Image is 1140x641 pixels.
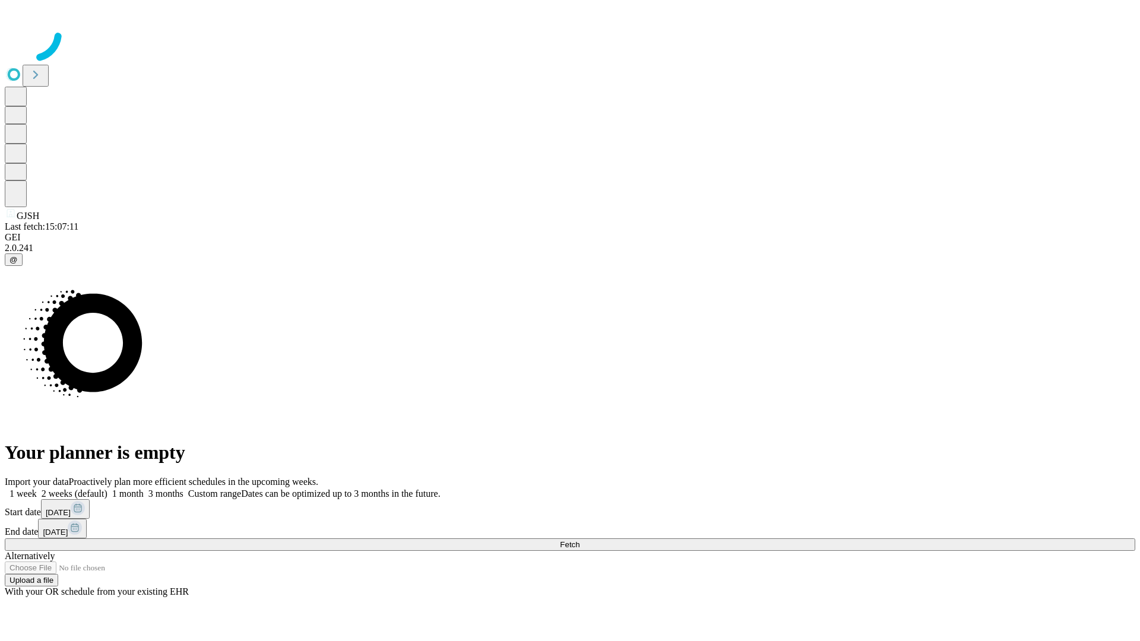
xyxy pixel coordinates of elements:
[188,488,241,499] span: Custom range
[17,211,39,221] span: GJSH
[5,538,1135,551] button: Fetch
[112,488,144,499] span: 1 month
[5,519,1135,538] div: End date
[5,221,78,231] span: Last fetch: 15:07:11
[560,540,579,549] span: Fetch
[148,488,183,499] span: 3 months
[5,477,69,487] span: Import your data
[241,488,440,499] span: Dates can be optimized up to 3 months in the future.
[38,519,87,538] button: [DATE]
[42,488,107,499] span: 2 weeks (default)
[5,574,58,586] button: Upload a file
[46,508,71,517] span: [DATE]
[69,477,318,487] span: Proactively plan more efficient schedules in the upcoming weeks.
[9,488,37,499] span: 1 week
[5,232,1135,243] div: GEI
[5,586,189,596] span: With your OR schedule from your existing EHR
[5,253,23,266] button: @
[43,528,68,537] span: [DATE]
[5,243,1135,253] div: 2.0.241
[5,442,1135,464] h1: Your planner is empty
[5,499,1135,519] div: Start date
[9,255,18,264] span: @
[41,499,90,519] button: [DATE]
[5,551,55,561] span: Alternatively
